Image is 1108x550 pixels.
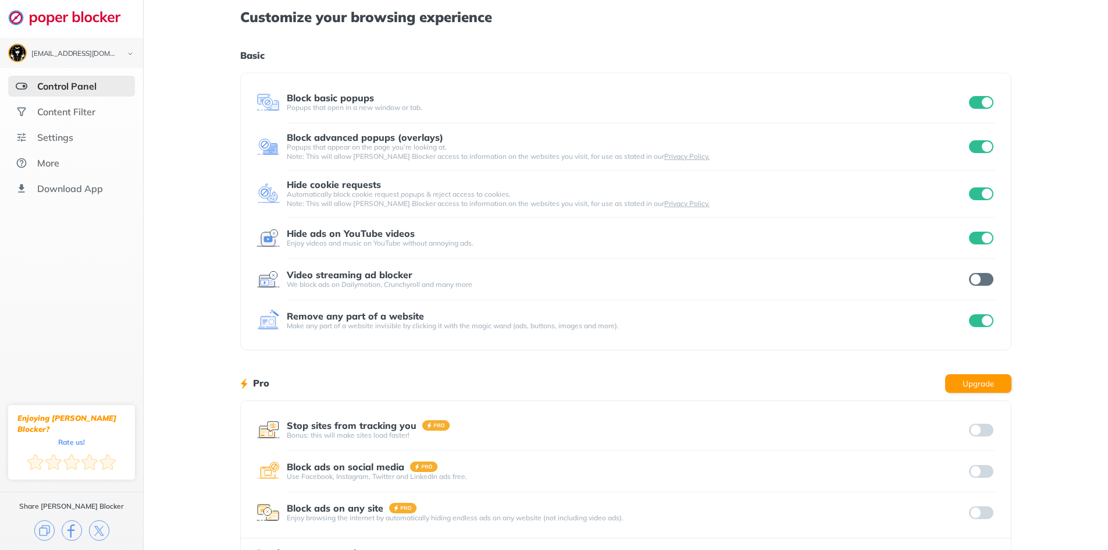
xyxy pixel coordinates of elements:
div: Bonus: this will make sites load faster! [287,431,967,440]
div: Enjoy videos and music on YouTube without annoying ads. [287,239,967,248]
div: Block ads on any site [287,503,383,513]
div: Popups that open in a new window or tab. [287,103,967,112]
div: Use Facebook, Instagram, Twitter and LinkedIn ads free. [287,472,967,481]
h1: Customize your browsing experience [240,9,1011,24]
div: Enjoy browsing the internet by automatically hiding endless ads on any website (not including vid... [287,513,967,523]
img: feature icon [256,91,280,114]
div: Hide ads on YouTube videos [287,228,415,239]
div: Stop sites from tracking you [287,420,416,431]
img: feature icon [256,418,280,442]
div: Hide cookie requests [287,179,381,190]
a: Privacy Policy. [664,199,710,208]
div: Video streaming ad blocker [287,269,412,280]
div: We block ads on Dailymotion, Crunchyroll and many more [287,280,967,289]
img: feature icon [256,501,280,524]
div: Enjoying [PERSON_NAME] Blocker? [17,413,126,435]
img: facebook.svg [62,520,82,541]
img: features-selected.svg [16,80,27,92]
div: Content Filter [37,106,95,118]
div: Download App [37,183,103,194]
img: social.svg [16,106,27,118]
a: Privacy Policy. [664,152,710,161]
img: lighting bolt [240,377,248,391]
div: Remove any part of a website [287,311,424,321]
img: logo-webpage.svg [8,9,133,26]
div: kaydenrey33@gmail.com [31,50,117,58]
img: about.svg [16,157,27,169]
div: Make any part of a website invisible by clicking it with the magic wand (ads, buttons, images and... [287,321,967,331]
h1: Basic [240,48,1011,63]
img: x.svg [89,520,109,541]
div: Control Panel [37,80,97,92]
img: pro-badge.svg [410,462,438,472]
div: Block advanced popups (overlays) [287,132,443,143]
div: Automatically block cookie request popups & reject access to cookies. Note: This will allow [PERS... [287,190,967,208]
img: feature icon [256,226,280,250]
img: ACg8ocKvblPzR4kiMei53RvZJQiL5YLtHrQrlO_zOEnXYcSwKxuN-puZ=s96-c [9,45,26,61]
img: copy.svg [34,520,55,541]
img: chevron-bottom-black.svg [123,48,137,60]
div: More [37,157,59,169]
img: feature icon [256,182,280,205]
div: Settings [37,132,73,143]
img: feature icon [256,135,280,158]
div: Share [PERSON_NAME] Blocker [19,502,124,511]
div: Block basic popups [287,93,374,103]
div: Popups that appear on the page you’re looking at. Note: This will allow [PERSON_NAME] Blocker acc... [287,143,967,161]
img: feature icon [256,460,280,483]
img: feature icon [256,309,280,332]
div: Rate us! [58,439,85,445]
img: pro-badge.svg [422,420,450,431]
img: settings.svg [16,132,27,143]
img: feature icon [256,268,280,291]
div: Block ads on social media [287,462,404,472]
h1: Pro [253,375,269,391]
img: pro-badge.svg [389,503,417,513]
button: Upgrade [945,374,1011,393]
img: download-app.svg [16,183,27,194]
